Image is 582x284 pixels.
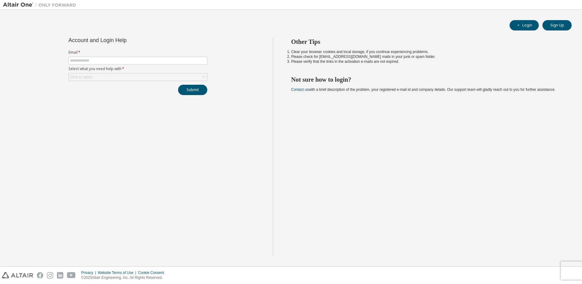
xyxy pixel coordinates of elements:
li: Please verify that the links in the activation e-mails are not expired. [291,59,561,64]
img: instagram.svg [47,272,53,279]
li: Please check for [EMAIL_ADDRESS][DOMAIN_NAME] mails in your junk or spam folder. [291,54,561,59]
div: Click to select [70,75,93,80]
img: youtube.svg [67,272,76,279]
h2: Not sure how to login? [291,76,561,83]
img: linkedin.svg [57,272,63,279]
div: Cookie Consent [138,270,167,275]
label: Email [68,50,207,55]
img: facebook.svg [37,272,43,279]
button: Login [510,20,539,30]
div: Account and Login Help [68,38,180,43]
div: Website Terms of Use [98,270,138,275]
a: Contact us [291,87,309,92]
p: © 2025 Altair Engineering, Inc. All Rights Reserved. [81,275,168,280]
h2: Other Tips [291,38,561,46]
span: with a brief description of the problem, your registered e-mail id and company details. Our suppo... [291,87,556,92]
button: Submit [178,85,207,95]
button: Sign Up [542,20,572,30]
div: Click to select [69,73,207,81]
img: Altair One [3,2,79,8]
img: altair_logo.svg [2,272,33,279]
label: Select what you need help with [68,66,207,71]
li: Clear your browser cookies and local storage, if you continue experiencing problems. [291,49,561,54]
div: Privacy [81,270,98,275]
